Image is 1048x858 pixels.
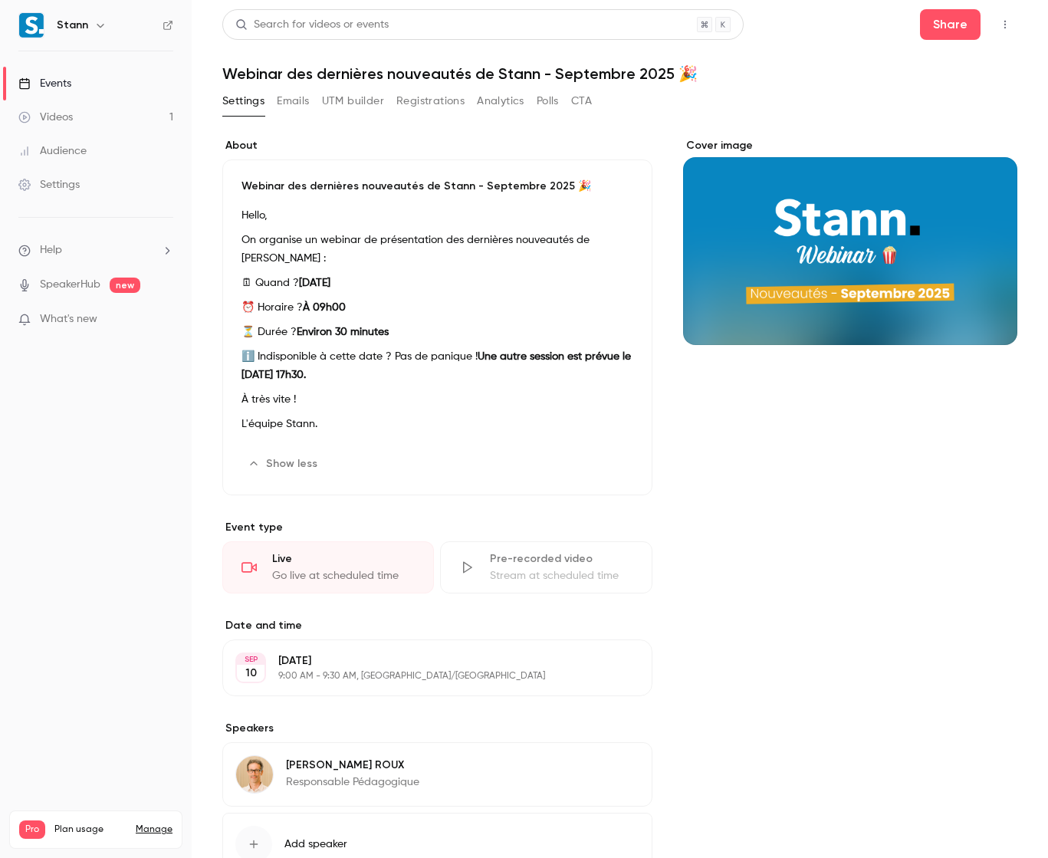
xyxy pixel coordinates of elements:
[54,823,126,836] span: Plan usage
[241,206,633,225] p: Hello,
[683,138,1017,153] label: Cover image
[277,89,309,113] button: Emails
[683,138,1017,345] section: Cover image
[241,390,633,409] p: À très vite !
[396,89,465,113] button: Registrations
[19,13,44,38] img: Stann
[278,653,571,669] p: [DATE]
[490,551,632,567] div: Pre-recorded video
[222,89,264,113] button: Settings
[297,327,389,337] strong: Environ 30 minutes
[245,666,257,681] p: 10
[241,298,633,317] p: ⏰ Horaire ?
[222,618,652,633] label: Date and time
[241,179,633,194] p: Webinar des dernières nouveautés de Stann - Septembre 2025 🎉
[19,820,45,839] span: Pro
[272,568,415,584] div: Go live at scheduled time
[299,278,330,288] strong: [DATE]
[241,231,633,268] p: On organise un webinar de présentation des dernières nouveautés de [PERSON_NAME] :
[222,541,434,593] div: LiveGo live at scheduled time
[286,758,419,773] p: [PERSON_NAME] ROUX
[222,138,652,153] label: About
[222,721,652,736] label: Speakers
[237,654,264,665] div: SEP
[241,347,633,384] p: ℹ️ Indisponible à cette date ? Pas de panique !
[18,110,73,125] div: Videos
[222,520,652,535] p: Event type
[477,89,524,113] button: Analytics
[222,64,1017,83] h1: Webinar des dernières nouveautés de Stann - Septembre 2025 🎉
[136,823,172,836] a: Manage
[278,670,571,682] p: 9:00 AM - 9:30 AM, [GEOGRAPHIC_DATA]/[GEOGRAPHIC_DATA]
[110,278,140,293] span: new
[490,568,632,584] div: Stream at scheduled time
[272,551,415,567] div: Live
[241,415,633,433] p: L'équipe Stann.
[241,274,633,292] p: 🗓 Quand ?
[571,89,592,113] button: CTA
[40,311,97,327] span: What's new
[241,452,327,476] button: Show less
[537,89,559,113] button: Polls
[440,541,652,593] div: Pre-recorded videoStream at scheduled time
[236,756,273,793] img: Nicolas ROUX
[18,76,71,91] div: Events
[286,774,419,790] p: Responsable Pédagogique
[57,18,88,33] h6: Stann
[284,837,347,852] span: Add speaker
[322,89,384,113] button: UTM builder
[222,742,652,807] div: Nicolas ROUX[PERSON_NAME] ROUXResponsable Pédagogique
[235,17,389,33] div: Search for videos or events
[920,9,981,40] button: Share
[18,242,173,258] li: help-dropdown-opener
[155,313,173,327] iframe: Noticeable Trigger
[18,177,80,192] div: Settings
[18,143,87,159] div: Audience
[303,302,346,313] strong: À 09h00
[40,277,100,293] a: SpeakerHub
[241,323,633,341] p: ⏳ Durée ?
[40,242,62,258] span: Help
